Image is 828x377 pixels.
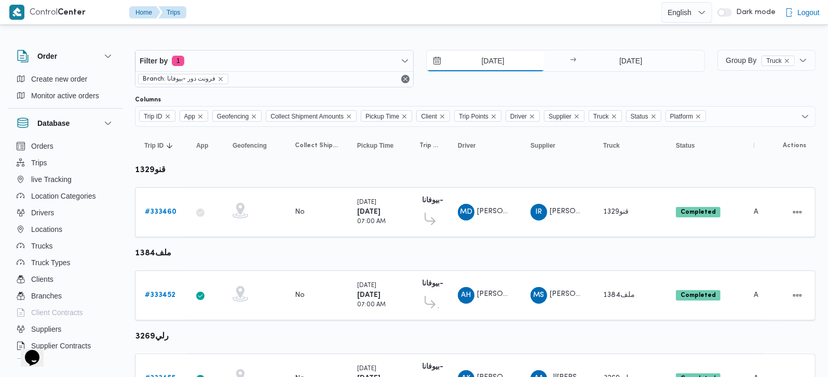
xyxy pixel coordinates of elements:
[458,141,476,150] span: Driver
[401,113,408,120] button: Remove Pickup Time from selection in this group
[416,110,450,122] span: Client
[12,154,118,171] button: Trips
[357,292,381,298] b: [DATE]
[506,110,540,122] span: Driver
[670,111,694,122] span: Platform
[593,111,609,122] span: Truck
[427,50,545,71] input: Press the down key to open a popover containing a calendar.
[196,141,208,150] span: App
[12,321,118,337] button: Suppliers
[491,113,497,120] button: Remove Trip Points from selection in this group
[754,209,776,215] span: Admin
[681,292,716,298] b: Completed
[145,209,177,215] b: # 333460
[695,113,701,120] button: Remove Platform from selection in this group
[801,112,809,121] button: Open list of options
[129,6,160,19] button: Home
[458,287,474,304] div: Ammad Hamdi Khatab Ghlab
[611,113,617,120] button: Remove Truck from selection in this group
[135,333,169,341] b: رلي3269
[251,113,257,120] button: Remove Geofencing from selection in this group
[31,273,53,285] span: Clients
[31,240,52,252] span: Trucks
[12,71,118,87] button: Create new order
[550,208,693,215] span: [PERSON_NAME][DATE] [PERSON_NAME]
[145,206,177,218] a: #333460
[754,141,754,150] span: Platform
[12,87,118,104] button: Monitor active orders
[439,113,445,120] button: Remove Client from selection in this group
[603,209,629,215] span: قنو1329
[31,190,96,202] span: Location Categories
[459,111,488,122] span: Trip Points
[135,250,171,257] b: ملف1384
[422,197,478,204] b: فرونت دور -بيوفانا
[589,110,622,122] span: Truck
[295,207,305,217] div: No
[789,204,806,220] button: Actions
[166,141,174,150] svg: Sorted in descending order
[531,287,547,304] div: Muhammad Slah Abadalltaif Alshrif
[717,50,816,71] button: Group ByTruckremove selected entity
[12,337,118,354] button: Supplier Contracts
[526,137,589,154] button: Supplier
[31,173,72,186] span: live Tracking
[31,223,62,236] span: Locations
[529,113,535,120] button: Remove Driver from selection in this group
[184,111,195,122] span: App
[218,76,224,82] button: remove selected entity
[361,110,412,122] span: Pickup Time
[31,157,47,169] span: Trips
[399,73,412,85] button: Remove
[357,209,381,215] b: [DATE]
[531,204,547,220] div: Ibrahem Rmdhan Ibrahem Athman AbobIsha
[192,137,218,154] button: App
[266,110,357,122] span: Collect Shipment Amounts
[31,140,53,152] span: Orders
[534,287,545,304] span: MS
[31,306,83,319] span: Client Contracts
[17,117,114,129] button: Database
[422,280,478,287] b: فرونت دور -بيوفانا
[139,110,175,122] span: Trip ID
[732,8,776,17] span: Dark mode
[12,271,118,288] button: Clients
[510,111,527,122] span: Driver
[421,111,437,122] span: Client
[454,137,516,154] button: Driver
[37,117,70,129] h3: Database
[31,256,70,269] span: Truck Types
[12,138,118,154] button: Orders
[631,111,648,122] span: Status
[550,291,609,298] span: [PERSON_NAME]
[17,50,114,62] button: Order
[781,2,824,23] button: Logout
[165,113,171,120] button: Remove Trip ID from selection in this group
[603,292,635,298] span: ملف1384
[460,204,472,220] span: MD
[135,50,413,71] button: Filter by1 active filters
[31,356,57,369] span: Devices
[461,287,471,304] span: AH
[197,113,203,120] button: Remove App from selection in this group
[145,292,175,298] b: # 333452
[31,340,91,352] span: Supplier Contracts
[228,137,280,154] button: Geofencing
[135,166,166,174] b: قنو1329
[626,110,661,122] span: Status
[454,110,501,122] span: Trip Points
[357,200,376,205] small: [DATE]
[12,354,118,371] button: Devices
[31,206,54,219] span: Drivers
[783,141,806,150] span: Actions
[531,141,555,150] span: Supplier
[365,111,399,122] span: Pickup Time
[8,138,123,363] div: Database
[549,111,572,122] span: Supplier
[180,110,208,122] span: App
[10,335,44,367] iframe: chat widget
[357,302,386,308] small: 07:00 AM
[357,141,393,150] span: Pickup Time
[172,56,184,66] span: 1 active filters
[31,290,62,302] span: Branches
